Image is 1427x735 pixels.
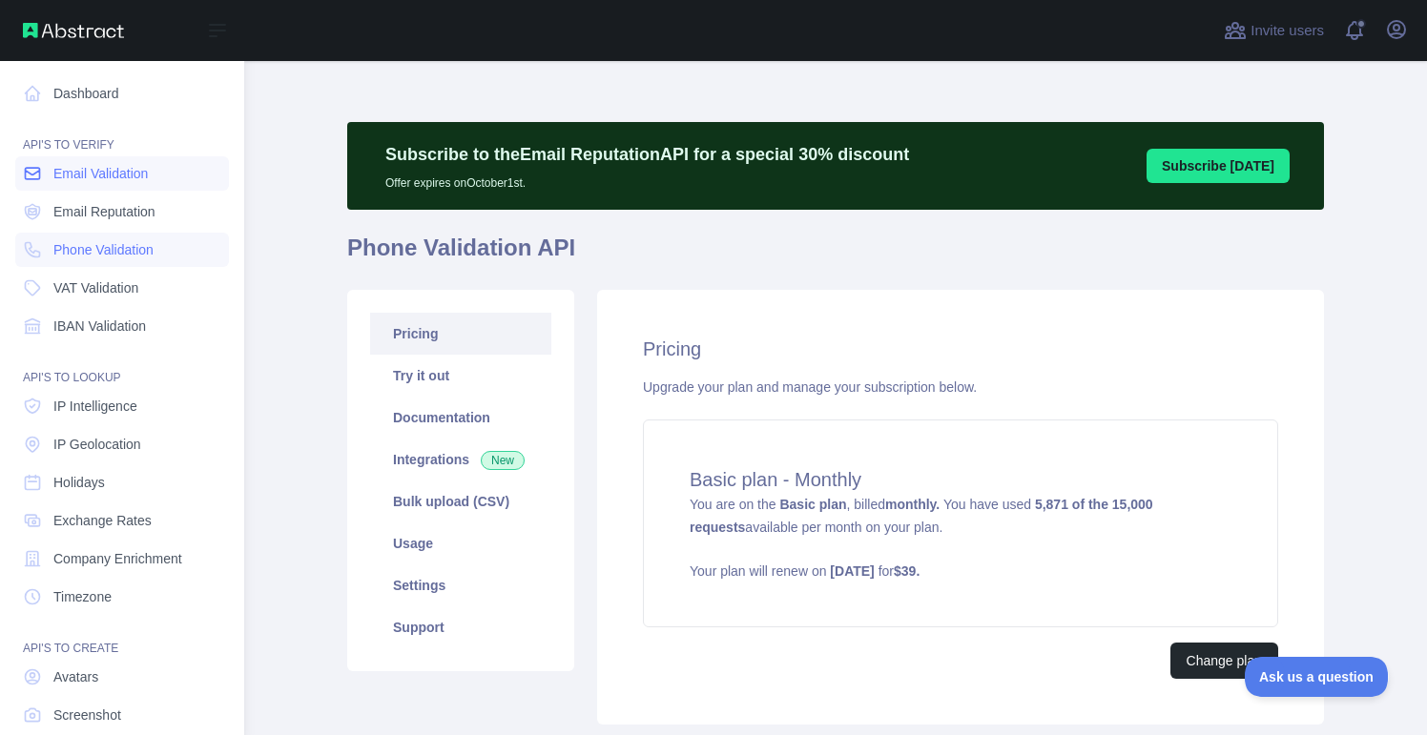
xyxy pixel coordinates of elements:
a: IP Intelligence [15,389,229,423]
strong: Basic plan [779,497,846,512]
span: IP Intelligence [53,397,137,416]
a: Try it out [370,355,551,397]
span: Phone Validation [53,240,154,259]
strong: monthly. [885,497,940,512]
a: Bulk upload (CSV) [370,480,551,522]
strong: [DATE] [830,563,874,579]
span: Screenshot [53,705,121,725]
a: Support [370,606,551,648]
div: API'S TO LOOKUP [15,347,229,385]
button: Subscribe [DATE] [1147,149,1290,183]
p: Subscribe to the Email Reputation API for a special 30 % discount [385,141,909,168]
div: Upgrade your plan and manage your subscription below. [643,378,1278,397]
span: Exchange Rates [53,511,152,530]
h4: Basic plan - Monthly [690,466,1231,493]
strong: $ 39 . [894,563,920,579]
img: Abstract API [23,23,124,38]
a: Timezone [15,580,229,614]
a: Email Reputation [15,194,229,229]
a: Settings [370,564,551,606]
span: Email Reputation [53,202,155,221]
span: New [481,451,525,470]
span: You are on the , billed You have used available per month on your plan. [690,497,1231,581]
button: Invite users [1220,15,1328,46]
div: API'S TO CREATE [15,618,229,656]
a: Dashboard [15,76,229,111]
h1: Phone Validation API [347,233,1324,278]
a: Email Validation [15,156,229,191]
a: Phone Validation [15,233,229,267]
a: Company Enrichment [15,541,229,576]
span: Holidays [53,473,105,492]
span: IP Geolocation [53,435,141,454]
p: Offer expires on October 1st. [385,168,909,191]
a: Screenshot [15,698,229,732]
a: Exchange Rates [15,503,229,538]
a: Pricing [370,313,551,355]
iframe: Toggle Customer Support [1245,657,1389,697]
span: Company Enrichment [53,549,182,568]
h2: Pricing [643,336,1278,362]
a: Integrations New [370,439,551,480]
a: Usage [370,522,551,564]
span: Avatars [53,667,98,686]
a: IP Geolocation [15,427,229,461]
strong: 5,871 of the 15,000 requests [690,497,1153,535]
a: Documentation [370,397,551,439]
p: Your plan will renew on for [690,561,1231,581]
a: Holidays [15,465,229,500]
span: Email Validation [53,164,148,183]
div: API'S TO VERIFY [15,114,229,153]
a: IBAN Validation [15,309,229,343]
a: VAT Validation [15,271,229,305]
button: Change plan [1170,643,1278,679]
span: VAT Validation [53,278,138,297]
span: Timezone [53,587,112,606]
span: IBAN Validation [53,316,146,336]
a: Avatars [15,660,229,694]
span: Invite users [1251,20,1324,42]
